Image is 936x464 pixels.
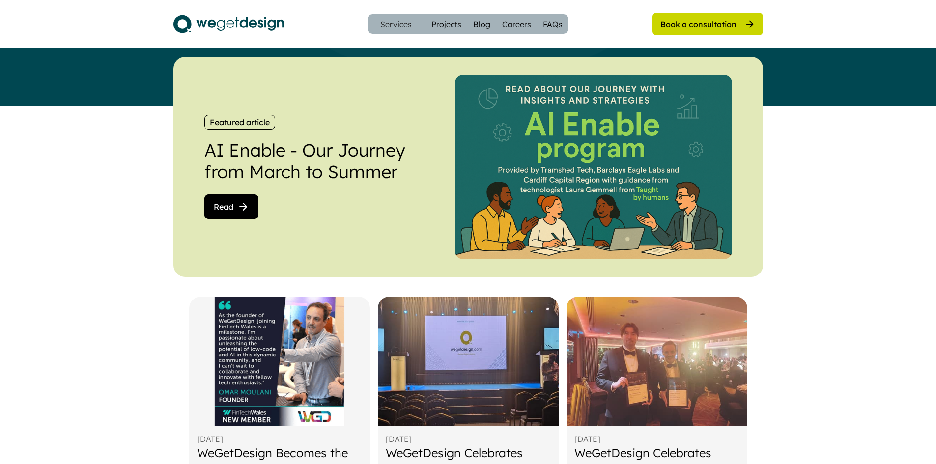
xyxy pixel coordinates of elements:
div: AI Enable - Our Journey from March to Summer [204,139,435,182]
a: Blog [473,18,490,30]
img: 1711459922292.jpg [567,297,747,426]
a: Careers [502,18,531,30]
div: [DATE] [574,433,600,445]
img: logo.svg [173,12,284,36]
img: ca01ad49-5602-42ce-984e-71c43b3ea92c.png [455,75,732,259]
button: Read [204,194,258,219]
img: Fintech%20Wales%20WeGetDesign%20%281168%20x%20517%20px%29.png [189,297,370,426]
div: Services [376,20,416,28]
div: [DATE] [386,433,412,445]
button: Featured article [204,115,275,130]
a: Projects [431,18,461,30]
span: Read [214,203,233,211]
a: FAQs [543,18,563,30]
img: 1725884614300.jpg [378,297,559,426]
div: Book a consultation [660,19,737,29]
div: [DATE] [197,433,223,445]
